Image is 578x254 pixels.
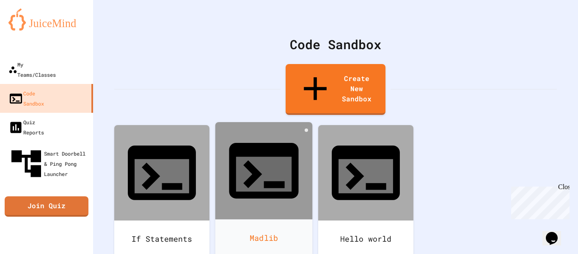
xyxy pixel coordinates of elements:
[114,35,557,54] div: Code Sandbox
[542,220,570,246] iframe: chat widget
[8,88,44,109] div: Code Sandbox
[286,64,385,115] a: Create New Sandbox
[3,3,58,54] div: Chat with us now!Close
[8,8,85,31] img: logo-orange.svg
[8,117,44,137] div: Quiz Reports
[8,59,56,80] div: My Teams/Classes
[8,146,90,181] div: Smart Doorbell & Ping Pong Launcher
[508,183,570,219] iframe: chat widget
[5,196,88,217] a: Join Quiz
